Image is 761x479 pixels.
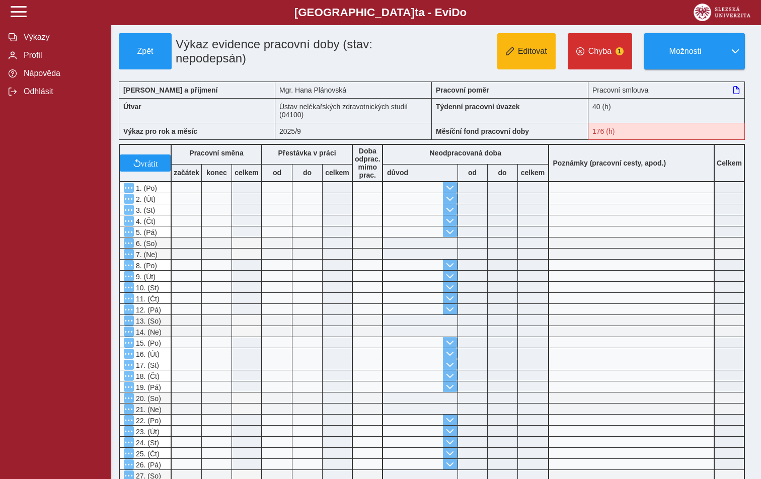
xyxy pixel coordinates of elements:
[134,239,157,248] span: 6. (So)
[124,205,134,215] button: Menu
[518,47,547,56] span: Editovat
[120,154,171,172] button: vrátit
[21,69,102,78] span: Nápověda
[275,123,432,140] div: 2025/9
[275,82,432,98] div: Mgr. Hana Plánovská
[172,33,383,69] h1: Výkaz evidence pracovní doby (stav: nepodepsán)
[124,194,134,204] button: Menu
[134,339,161,347] span: 15. (Po)
[134,406,162,414] span: 21. (Ne)
[430,149,501,157] b: Neodpracovaná doba
[124,393,134,403] button: Menu
[292,169,322,177] b: do
[134,284,159,292] span: 10. (St)
[134,195,156,203] span: 2. (Út)
[124,260,134,270] button: Menu
[141,159,158,167] span: vrátit
[124,227,134,237] button: Menu
[124,360,134,370] button: Menu
[21,33,102,42] span: Výkazy
[134,439,159,447] span: 24. (St)
[436,127,529,135] b: Měsíční fond pracovní doby
[134,383,161,391] span: 19. (Pá)
[134,328,162,336] span: 14. (Ne)
[616,47,624,55] span: 1
[134,251,158,259] span: 7. (Ne)
[588,98,745,123] div: 40 (h)
[488,169,517,177] b: do
[436,86,489,94] b: Pracovní poměr
[588,47,612,56] span: Chyba
[123,47,167,56] span: Zpět
[134,262,157,270] span: 8. (Po)
[123,103,141,111] b: Útvar
[123,86,217,94] b: [PERSON_NAME] a příjmení
[124,459,134,469] button: Menu
[30,6,731,19] b: [GEOGRAPHIC_DATA] a - Evi
[124,315,134,326] button: Menu
[134,295,160,303] span: 11. (Čt)
[451,6,460,19] span: D
[134,273,156,281] span: 9. (Út)
[124,404,134,414] button: Menu
[497,33,556,69] button: Editovat
[460,6,467,19] span: o
[124,282,134,292] button: Menu
[124,349,134,359] button: Menu
[134,306,161,314] span: 12. (Pá)
[124,304,134,314] button: Menu
[436,103,520,111] b: Týdenní pracovní úvazek
[458,169,487,177] b: od
[124,338,134,348] button: Menu
[568,33,632,69] button: Chyba1
[124,382,134,392] button: Menu
[134,350,160,358] span: 16. (Út)
[134,184,157,192] span: 1. (Po)
[172,169,201,177] b: začátek
[644,33,726,69] button: Možnosti
[387,169,408,177] b: důvod
[124,448,134,458] button: Menu
[518,169,548,177] b: celkem
[124,437,134,447] button: Menu
[134,417,161,425] span: 22. (Po)
[278,149,336,157] b: Přestávka v práci
[134,361,159,369] span: 17. (St)
[134,428,160,436] span: 23. (Út)
[588,123,745,140] div: Fond pracovní doby (176 h) a součet hodin ( h) se neshodují!
[134,372,160,380] span: 18. (Čt)
[134,228,157,236] span: 5. (Pá)
[124,415,134,425] button: Menu
[262,169,292,177] b: od
[588,82,745,98] div: Pracovní smlouva
[189,149,243,157] b: Pracovní směna
[124,249,134,259] button: Menu
[134,206,155,214] span: 3. (St)
[134,461,161,469] span: 26. (Pá)
[119,33,172,69] button: Zpět
[134,317,161,325] span: 13. (So)
[275,98,432,123] div: Ústav nelékařských zdravotnických studií (04100)
[21,87,102,96] span: Odhlásit
[323,169,352,177] b: celkem
[124,293,134,303] button: Menu
[653,47,718,56] span: Možnosti
[124,271,134,281] button: Menu
[232,169,261,177] b: celkem
[134,450,160,458] span: 25. (Čt)
[124,216,134,226] button: Menu
[355,147,380,179] b: Doba odprac. mimo prac.
[124,327,134,337] button: Menu
[415,6,418,19] span: t
[134,394,161,403] span: 20. (So)
[124,183,134,193] button: Menu
[123,127,197,135] b: Výkaz pro rok a měsíc
[124,426,134,436] button: Menu
[694,4,750,21] img: logo_web_su.png
[21,51,102,60] span: Profil
[549,159,670,167] b: Poznámky (pracovní cesty, apod.)
[202,169,232,177] b: konec
[717,159,742,167] b: Celkem
[124,371,134,381] button: Menu
[134,217,156,225] span: 4. (Čt)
